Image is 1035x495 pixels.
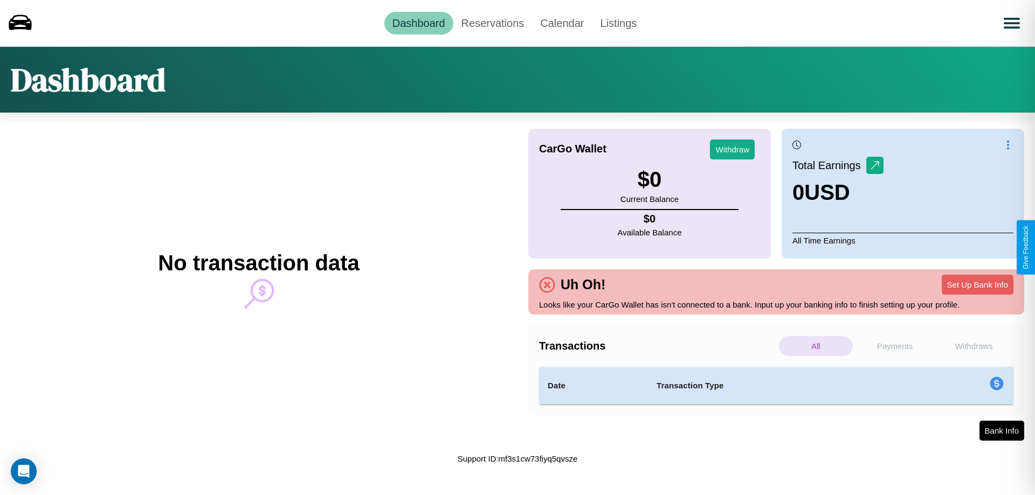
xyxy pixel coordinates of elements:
h4: Transactions [539,340,776,352]
h3: 0 USD [792,180,884,205]
h3: $ 0 [620,168,679,192]
p: Withdraws [937,336,1011,356]
h4: Date [548,379,639,392]
h1: Dashboard [11,58,165,102]
h4: CarGo Wallet [539,143,606,155]
div: Give Feedback [1022,226,1030,269]
h4: Uh Oh! [555,277,611,292]
h4: Transaction Type [657,379,901,392]
a: Reservations [453,12,533,34]
p: All [779,336,853,356]
a: Listings [592,12,645,34]
a: Calendar [532,12,592,34]
button: Bank Info [979,421,1024,441]
p: Current Balance [620,192,679,206]
p: All Time Earnings [792,233,1013,248]
p: Looks like your CarGo Wallet has isn't connected to a bank. Input up your banking info to finish ... [539,297,1013,312]
button: Withdraw [710,140,755,159]
p: Total Earnings [792,156,866,175]
p: Payments [858,336,932,356]
button: Open menu [997,8,1027,38]
button: Set Up Bank Info [942,275,1013,295]
p: Support ID: mf3s1cw73fiyq5qvsze [458,451,578,466]
table: simple table [539,367,1013,405]
div: Open Intercom Messenger [11,458,37,484]
a: Dashboard [384,12,453,34]
h2: No transaction data [158,251,359,275]
p: Available Balance [618,225,682,240]
h4: $ 0 [618,213,682,225]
